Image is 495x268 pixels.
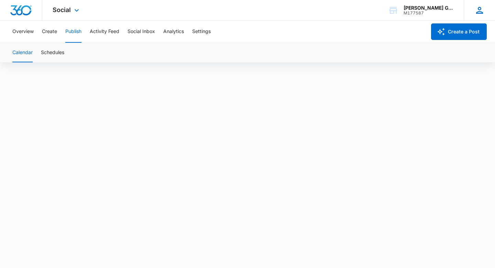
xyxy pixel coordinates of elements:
div: account name [404,5,454,11]
button: Social Inbox [128,21,155,43]
button: Schedules [41,43,64,62]
button: Publish [65,21,81,43]
button: Settings [192,21,211,43]
button: Create [42,21,57,43]
div: account id [404,11,454,16]
button: Create a Post [431,23,487,40]
button: Activity Feed [90,21,119,43]
button: Calendar [12,43,33,62]
button: Analytics [163,21,184,43]
button: Overview [12,21,34,43]
span: Social [53,6,71,13]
